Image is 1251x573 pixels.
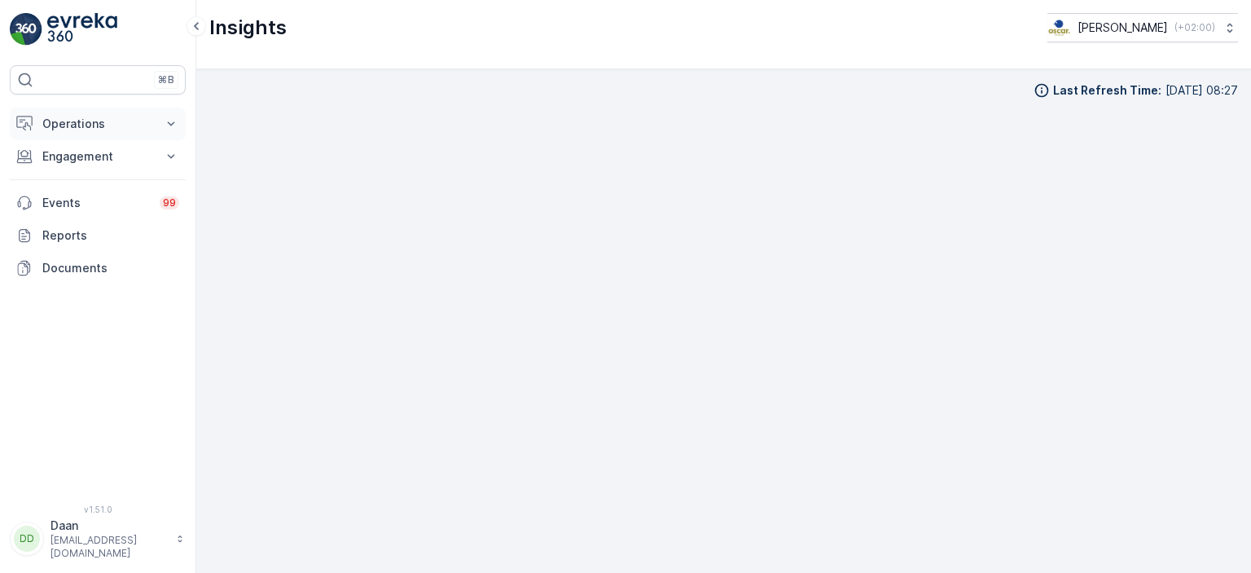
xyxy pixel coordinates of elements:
p: Operations [42,116,153,132]
button: Operations [10,108,186,140]
p: ( +02:00 ) [1174,21,1215,34]
button: [PERSON_NAME](+02:00) [1047,13,1238,42]
img: basis-logo_rgb2x.png [1047,19,1071,37]
img: logo [10,13,42,46]
a: Reports [10,219,186,252]
p: Insights [209,15,287,41]
p: Reports [42,227,179,244]
p: Engagement [42,148,153,165]
p: [EMAIL_ADDRESS][DOMAIN_NAME] [50,534,168,560]
p: Events [42,195,150,211]
p: Documents [42,260,179,276]
p: 99 [163,196,176,209]
a: Documents [10,252,186,284]
p: [DATE] 08:27 [1165,82,1238,99]
button: Engagement [10,140,186,173]
div: DD [14,526,40,552]
p: [PERSON_NAME] [1078,20,1168,36]
img: logo_light-DOdMpM7g.png [47,13,117,46]
a: Events99 [10,187,186,219]
p: Daan [50,518,168,534]
span: v 1.51.0 [10,505,186,514]
p: ⌘B [158,73,174,86]
p: Last Refresh Time : [1053,82,1161,99]
button: DDDaan[EMAIL_ADDRESS][DOMAIN_NAME] [10,518,186,560]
